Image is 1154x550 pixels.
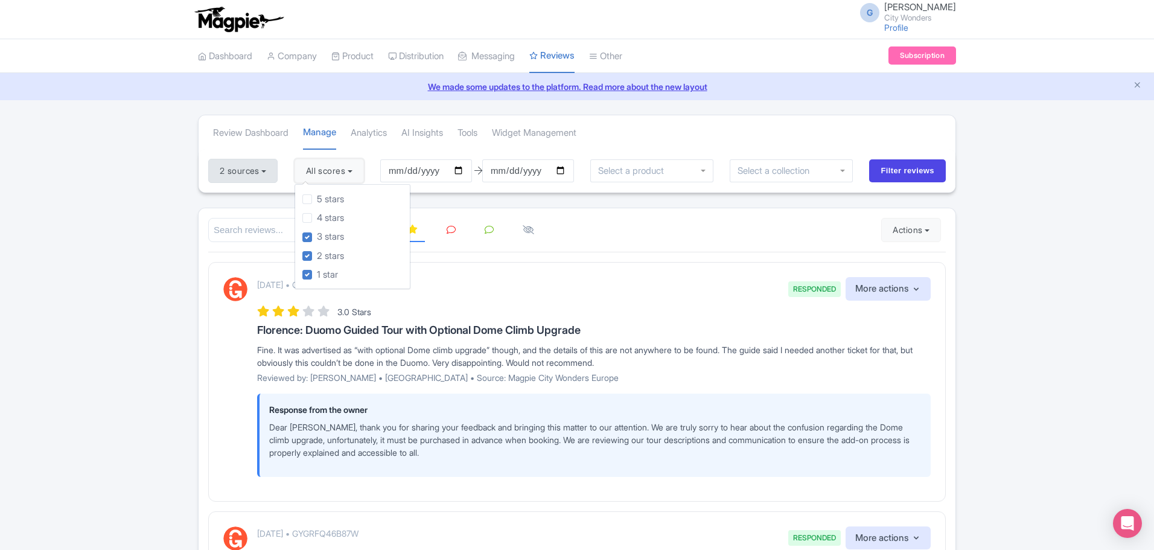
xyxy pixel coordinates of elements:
span: [PERSON_NAME] [884,1,956,13]
a: Widget Management [492,117,576,150]
input: Select a product [598,165,671,176]
a: AI Insights [401,117,443,150]
a: Product [331,40,374,73]
h3: Florence: Duomo Guided Tour with Optional Dome Climb Upgrade [257,324,931,336]
input: Search reviews... [208,218,393,243]
a: Reviews [529,39,575,74]
label: 2 stars [317,249,344,263]
p: Dear [PERSON_NAME], thank you for sharing your feedback and bringing this matter to our attention... [269,421,921,459]
button: Actions [881,218,941,242]
img: GetYourGuide Logo [223,277,247,301]
label: 1 star [317,268,338,282]
input: Select a collection [738,165,818,176]
label: 5 stars [317,193,344,206]
span: RESPONDED [788,530,841,546]
img: logo-ab69f6fb50320c5b225c76a69d11143b.png [192,6,285,33]
a: Manage [303,116,336,150]
a: Subscription [888,46,956,65]
button: 2 sources [208,159,278,183]
div: Fine. It was advertised as “with optional Dome climb upgrade” though, and the details of this are... [257,344,931,369]
a: G [PERSON_NAME] City Wonders [853,2,956,22]
button: All scores [295,159,364,183]
p: [DATE] • GYGRFQ46B87W [257,527,359,540]
a: Analytics [351,117,387,150]
span: 3.0 Stars [337,307,371,317]
span: RESPONDED [788,281,841,297]
a: Other [589,40,622,73]
p: Reviewed by: [PERSON_NAME] • [GEOGRAPHIC_DATA] • Source: Magpie City Wonders Europe [257,371,931,384]
a: Distribution [388,40,444,73]
div: All scores [295,184,410,290]
input: Filter reviews [869,159,946,182]
small: City Wonders [884,14,956,22]
a: Dashboard [198,40,252,73]
a: Profile [884,22,908,33]
button: Close announcement [1133,79,1142,93]
button: More actions [846,526,931,550]
span: G [860,3,879,22]
p: Response from the owner [269,403,921,416]
a: We made some updates to the platform. Read more about the new layout [7,80,1147,93]
a: Company [267,40,317,73]
button: More actions [846,277,931,301]
div: Open Intercom Messenger [1113,509,1142,538]
p: [DATE] • GYGWZA8VH5WM [257,278,364,291]
a: Tools [457,117,477,150]
a: Messaging [458,40,515,73]
label: 3 stars [317,230,344,244]
a: Review Dashboard [213,117,288,150]
label: 4 stars [317,211,344,225]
